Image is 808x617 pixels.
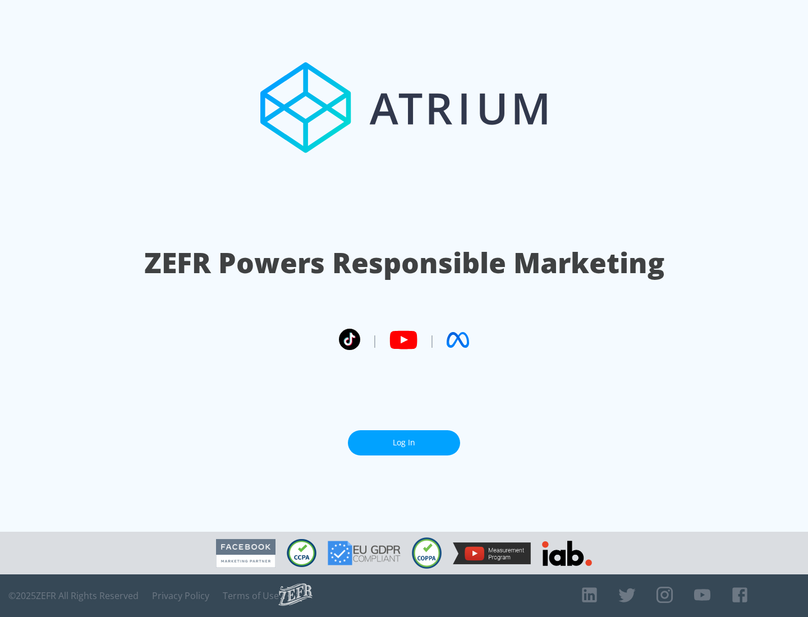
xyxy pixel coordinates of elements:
a: Terms of Use [223,590,279,601]
img: YouTube Measurement Program [453,542,531,564]
img: IAB [542,541,592,566]
span: | [429,331,435,348]
a: Privacy Policy [152,590,209,601]
img: COPPA Compliant [412,537,442,569]
img: Facebook Marketing Partner [216,539,276,568]
img: CCPA Compliant [287,539,316,567]
a: Log In [348,430,460,455]
span: | [371,331,378,348]
span: © 2025 ZEFR All Rights Reserved [8,590,139,601]
img: GDPR Compliant [328,541,401,565]
h1: ZEFR Powers Responsible Marketing [144,243,664,282]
